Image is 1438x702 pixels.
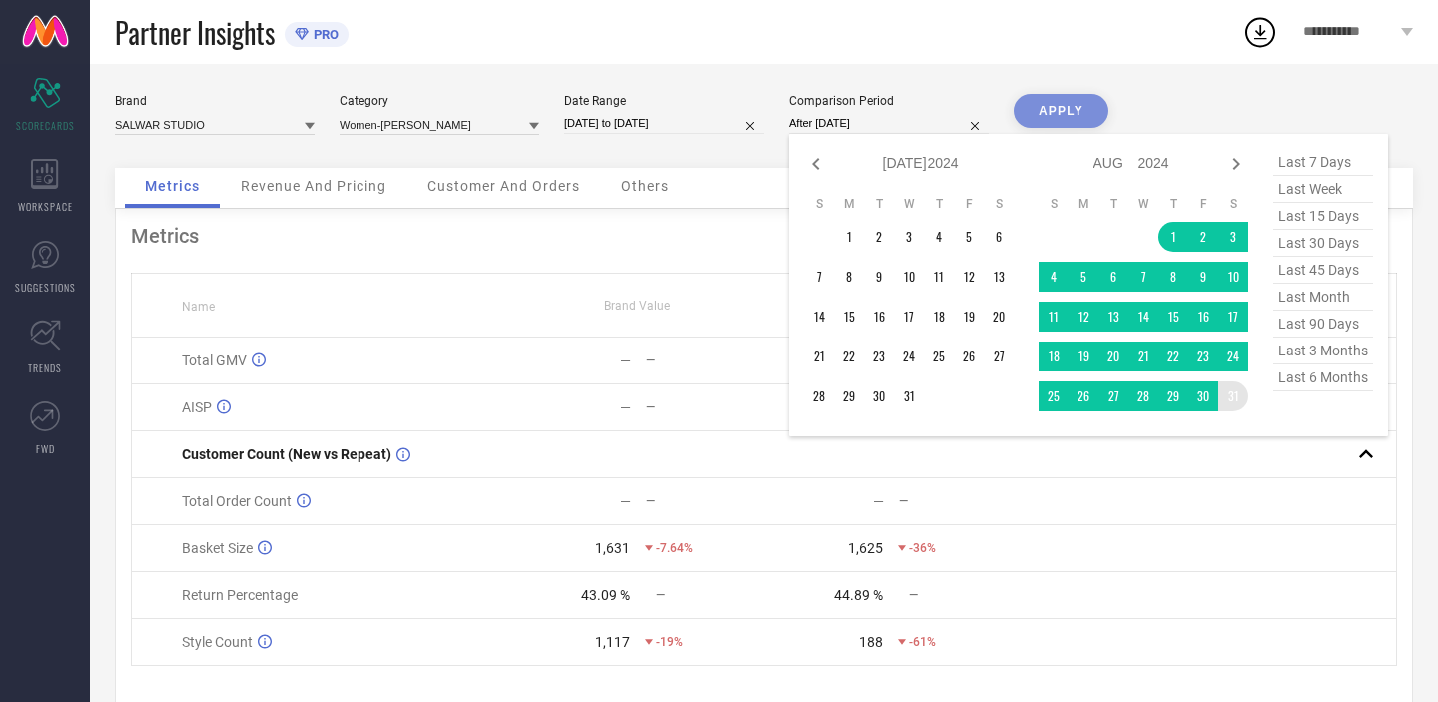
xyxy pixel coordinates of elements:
[894,381,924,411] td: Wed Jul 31 2024
[909,635,936,649] span: -61%
[1273,257,1373,284] span: last 45 days
[984,222,1014,252] td: Sat Jul 06 2024
[1188,381,1218,411] td: Fri Aug 30 2024
[1158,262,1188,292] td: Thu Aug 08 2024
[789,94,989,108] div: Comparison Period
[1069,196,1098,212] th: Monday
[15,280,76,295] span: SUGGESTIONS
[804,152,828,176] div: Previous month
[1098,262,1128,292] td: Tue Aug 06 2024
[954,262,984,292] td: Fri Jul 12 2024
[595,634,630,650] div: 1,117
[620,352,631,368] div: —
[834,587,883,603] div: 44.89 %
[954,302,984,332] td: Fri Jul 19 2024
[427,178,580,194] span: Customer And Orders
[340,94,539,108] div: Category
[1188,302,1218,332] td: Fri Aug 16 2024
[848,540,883,556] div: 1,625
[834,262,864,292] td: Mon Jul 08 2024
[864,222,894,252] td: Tue Jul 02 2024
[1273,176,1373,203] span: last week
[1069,342,1098,371] td: Mon Aug 19 2024
[1273,284,1373,311] span: last month
[924,342,954,371] td: Thu Jul 25 2024
[1158,196,1188,212] th: Thursday
[115,94,315,108] div: Brand
[1273,230,1373,257] span: last 30 days
[909,588,918,602] span: —
[18,199,73,214] span: WORKSPACE
[1158,381,1188,411] td: Thu Aug 29 2024
[1218,222,1248,252] td: Sat Aug 03 2024
[656,541,693,555] span: -7.64%
[894,222,924,252] td: Wed Jul 03 2024
[924,262,954,292] td: Thu Jul 11 2024
[620,493,631,509] div: —
[1218,302,1248,332] td: Sat Aug 17 2024
[1158,222,1188,252] td: Thu Aug 01 2024
[834,222,864,252] td: Mon Jul 01 2024
[1039,342,1069,371] td: Sun Aug 18 2024
[1273,311,1373,338] span: last 90 days
[1069,262,1098,292] td: Mon Aug 05 2024
[1188,262,1218,292] td: Fri Aug 09 2024
[115,12,275,53] span: Partner Insights
[1128,196,1158,212] th: Wednesday
[646,400,763,414] div: —
[834,196,864,212] th: Monday
[894,342,924,371] td: Wed Jul 24 2024
[621,178,669,194] span: Others
[309,27,339,42] span: PRO
[1242,14,1278,50] div: Open download list
[894,262,924,292] td: Wed Jul 10 2024
[581,587,630,603] div: 43.09 %
[864,381,894,411] td: Tue Jul 30 2024
[646,353,763,367] div: —
[1098,381,1128,411] td: Tue Aug 27 2024
[899,494,1016,508] div: —
[954,222,984,252] td: Fri Jul 05 2024
[145,178,200,194] span: Metrics
[834,302,864,332] td: Mon Jul 15 2024
[656,588,665,602] span: —
[834,342,864,371] td: Mon Jul 22 2024
[804,302,834,332] td: Sun Jul 14 2024
[1273,149,1373,176] span: last 7 days
[954,342,984,371] td: Fri Jul 26 2024
[182,634,253,650] span: Style Count
[182,540,253,556] span: Basket Size
[804,342,834,371] td: Sun Jul 21 2024
[1188,222,1218,252] td: Fri Aug 02 2024
[1039,262,1069,292] td: Sun Aug 04 2024
[656,635,683,649] span: -19%
[954,196,984,212] th: Friday
[28,360,62,375] span: TRENDS
[984,262,1014,292] td: Sat Jul 13 2024
[1098,342,1128,371] td: Tue Aug 20 2024
[1128,381,1158,411] td: Wed Aug 28 2024
[564,94,764,108] div: Date Range
[894,196,924,212] th: Wednesday
[1039,381,1069,411] td: Sun Aug 25 2024
[924,222,954,252] td: Thu Jul 04 2024
[1224,152,1248,176] div: Next month
[36,441,55,456] span: FWD
[182,352,247,368] span: Total GMV
[859,634,883,650] div: 188
[834,381,864,411] td: Mon Jul 29 2024
[182,446,391,462] span: Customer Count (New vs Repeat)
[182,587,298,603] span: Return Percentage
[984,342,1014,371] td: Sat Jul 27 2024
[1273,203,1373,230] span: last 15 days
[984,302,1014,332] td: Sat Jul 20 2024
[924,302,954,332] td: Thu Jul 18 2024
[864,262,894,292] td: Tue Jul 09 2024
[1128,302,1158,332] td: Wed Aug 14 2024
[1128,262,1158,292] td: Wed Aug 07 2024
[1218,196,1248,212] th: Saturday
[1218,262,1248,292] td: Sat Aug 10 2024
[1188,342,1218,371] td: Fri Aug 23 2024
[924,196,954,212] th: Thursday
[1273,338,1373,364] span: last 3 months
